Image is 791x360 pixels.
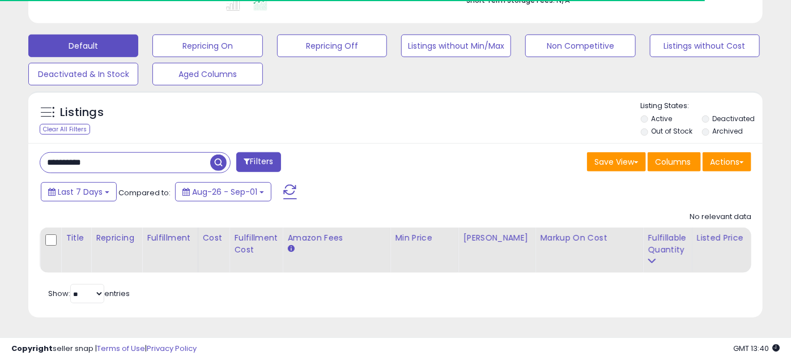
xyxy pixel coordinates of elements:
[58,186,103,198] span: Last 7 Days
[66,232,86,244] div: Title
[641,101,763,112] p: Listing States:
[587,152,646,172] button: Save View
[234,232,278,256] div: Fulfillment Cost
[118,187,171,198] span: Compared to:
[175,182,271,202] button: Aug-26 - Sep-01
[525,35,635,57] button: Non Competitive
[152,35,262,57] button: Repricing On
[40,124,90,135] div: Clear All Filters
[690,212,751,222] div: No relevant data
[651,114,672,123] label: Active
[277,35,387,57] button: Repricing Off
[713,114,755,123] label: Deactivated
[236,152,280,172] button: Filters
[648,152,701,172] button: Columns
[147,343,197,354] a: Privacy Policy
[287,244,294,254] small: Amazon Fees.
[28,35,138,57] button: Default
[203,232,225,244] div: Cost
[713,126,743,136] label: Archived
[11,344,197,354] div: seller snap | |
[535,228,643,273] th: The percentage added to the cost of goods (COGS) that forms the calculator for Min & Max prices.
[401,35,511,57] button: Listings without Min/Max
[540,232,638,244] div: Markup on Cost
[41,182,117,202] button: Last 7 Days
[97,343,145,354] a: Terms of Use
[651,126,692,136] label: Out of Stock
[648,232,687,256] div: Fulfillable Quantity
[28,63,138,85] button: Deactivated & In Stock
[48,288,130,299] span: Show: entries
[192,186,257,198] span: Aug-26 - Sep-01
[703,152,751,172] button: Actions
[96,232,137,244] div: Repricing
[655,156,691,168] span: Columns
[147,232,193,244] div: Fulfillment
[733,343,780,354] span: 2025-09-9 13:40 GMT
[60,105,104,121] h5: Listings
[650,35,760,57] button: Listings without Cost
[395,232,453,244] div: Min Price
[152,63,262,85] button: Aged Columns
[463,232,530,244] div: [PERSON_NAME]
[11,343,53,354] strong: Copyright
[287,232,385,244] div: Amazon Fees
